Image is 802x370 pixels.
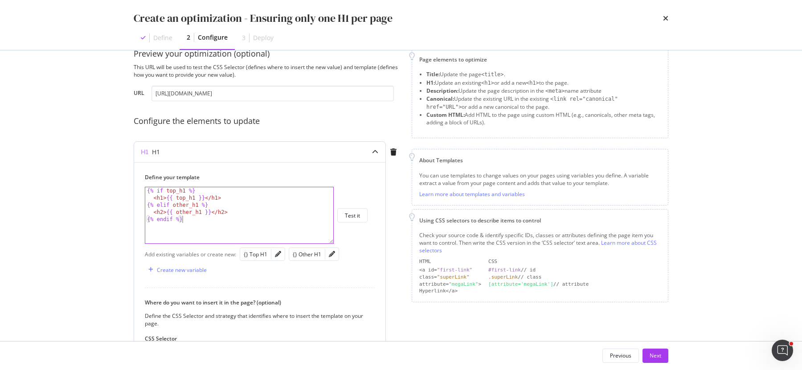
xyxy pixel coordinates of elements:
iframe: Intercom live chat [772,340,793,361]
div: // class [488,274,661,281]
li: Update an existing or add a new to the page. [426,79,661,87]
button: Next [642,349,668,363]
div: Add existing variables or create new: [145,251,236,258]
a: Learn more about templates and variables [419,190,525,198]
div: pencil [329,251,335,257]
label: CSS Selector [145,335,368,342]
div: Hyperlink</a> [419,288,481,295]
div: Define the CSS Selector and strategy that identifies where to insert the template on your page. [145,312,368,327]
div: Check your source code & identify specific IDs, classes or attributes defining the page item you ... [419,231,661,254]
div: Define [153,33,172,42]
label: Define your template [145,173,368,181]
div: pencil [275,251,281,257]
div: "first-link" [437,267,472,273]
div: <a id= [419,267,481,274]
div: Previous [610,352,631,359]
div: Preview your optimization (optional) [134,48,401,60]
div: times [663,11,668,26]
button: {} Top H1 [244,249,267,259]
div: // attribute [488,281,661,288]
button: Create new variable [145,263,207,277]
div: // id [488,267,661,274]
div: This URL will be used to test the CSS Selector (defines where to insert the new value) and templa... [134,63,401,78]
div: Create new variable [157,266,207,274]
span: <title> [481,71,504,78]
div: Next [650,352,661,359]
span: <h1> [526,80,539,86]
div: H1 [152,148,160,156]
div: Deploy [253,33,274,42]
div: Using CSS selectors to describe items to control [419,217,661,224]
label: Where do you want to insert it in the page? (optional) [145,299,368,306]
div: You can use templates to change values on your pages using variables you define. A variable extra... [419,172,661,187]
div: [attribute='megaLink'] [488,281,553,287]
div: .superLink [488,274,518,280]
a: Learn more about CSS selectors [419,239,657,254]
div: About Templates [419,156,661,164]
li: Update the page . [426,70,661,78]
button: {} Other H1 [293,249,321,259]
button: Previous [602,349,639,363]
span: <meta> [545,88,565,94]
div: class= [419,274,481,281]
li: Update the page description in the name attribute [426,87,661,95]
span: <h1> [481,80,494,86]
div: #first-link [488,267,521,273]
div: Create an optimization - Ensuring only one H1 per page [134,11,393,26]
span: <link rel="canonical" href="URL"> [426,96,618,110]
div: "superLink" [437,274,470,280]
div: attribute= > [419,281,481,288]
li: Add HTML to the page using custom HTML (e.g., canonicals, other meta tags, adding a block of URLs). [426,111,661,126]
div: 3 [242,33,246,42]
div: CSS [488,258,661,265]
div: "megaLink" [449,281,478,287]
div: Test it [345,212,360,219]
strong: Custom HTML: [426,111,465,119]
div: Page elements to optimize [419,56,661,63]
div: HTML [419,258,481,265]
div: Configure the elements to update [134,115,401,127]
div: Configure [198,33,228,42]
div: 2 [187,33,190,42]
strong: Canonical: [426,95,454,103]
li: Update the existing URL in the existing or add a new canonical to the page. [426,95,661,111]
strong: Description: [426,87,458,95]
strong: Title: [426,70,440,78]
strong: H1: [426,79,435,86]
input: https://www.example.com [151,86,394,101]
div: {} Top H1 [244,251,267,258]
label: URL [134,89,144,99]
div: {} Other H1 [293,251,321,258]
button: Test it [337,208,368,222]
